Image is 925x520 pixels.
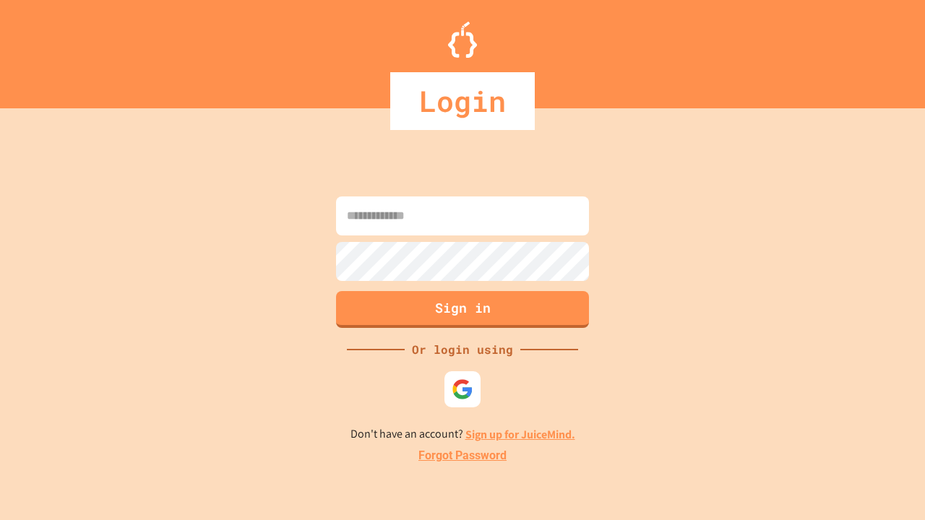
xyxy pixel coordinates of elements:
[418,447,507,464] a: Forgot Password
[405,341,520,358] div: Or login using
[465,427,575,442] a: Sign up for JuiceMind.
[350,425,575,443] p: Don't have an account?
[452,378,473,400] img: google-icon.svg
[390,72,535,130] div: Login
[448,22,477,58] img: Logo.svg
[336,291,589,328] button: Sign in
